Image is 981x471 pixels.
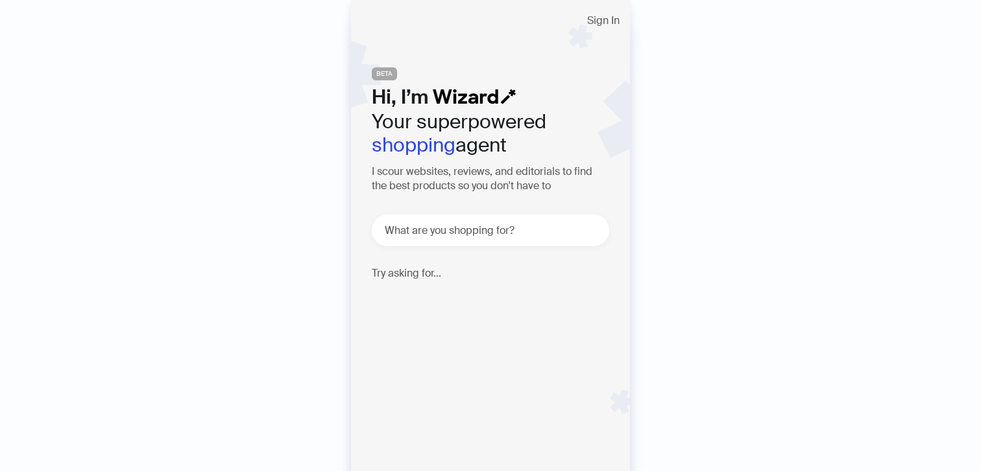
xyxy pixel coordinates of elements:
[587,16,620,26] span: Sign In
[372,165,609,194] h3: I scour websites, reviews, and editorials to find the best products so you don't have to
[372,267,609,279] h4: Try asking for...
[372,132,455,157] em: shopping
[372,67,397,80] span: BETA
[383,290,611,328] div: Find me pretend play toys for my [DEMOGRAPHIC_DATA] 🏡
[577,10,630,31] button: Sign In
[372,110,609,157] h2: Your superpowered agent
[372,84,428,109] span: Hi, I’m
